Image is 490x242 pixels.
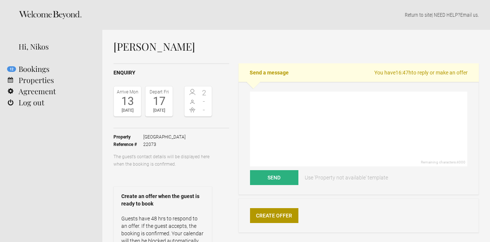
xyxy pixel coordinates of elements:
flynt-notification-badge: 12 [7,66,16,72]
strong: Reference # [113,141,143,148]
p: The guest’s contact details will be displayed here when the booking is confirmed. [113,153,212,168]
strong: Create an offer when the guest is ready to book [121,192,204,207]
flynt-countdown: 16:47h [395,70,411,76]
strong: Property [113,133,143,141]
button: Send [250,170,298,185]
a: Create Offer [250,208,298,223]
span: [GEOGRAPHIC_DATA] [143,133,186,141]
span: - [198,98,210,105]
h2: Send a message [238,63,479,82]
span: You have to reply or make an offer [374,69,468,76]
div: Arrive Mon [116,88,139,96]
span: 22073 [143,141,186,148]
div: 13 [116,96,139,107]
div: 17 [147,96,171,107]
div: [DATE] [116,107,139,114]
div: Depart Fri [147,88,171,96]
h2: Enquiry [113,69,229,77]
div: [DATE] [147,107,171,114]
h1: [PERSON_NAME] [113,41,479,52]
a: Use 'Property not available' template [300,170,393,185]
div: Hi, Nikos [19,41,91,52]
span: 2 [198,89,210,96]
a: Email us [460,12,478,18]
p: | NEED HELP? . [113,11,479,19]
a: Return to site [405,12,432,18]
span: - [198,106,210,114]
